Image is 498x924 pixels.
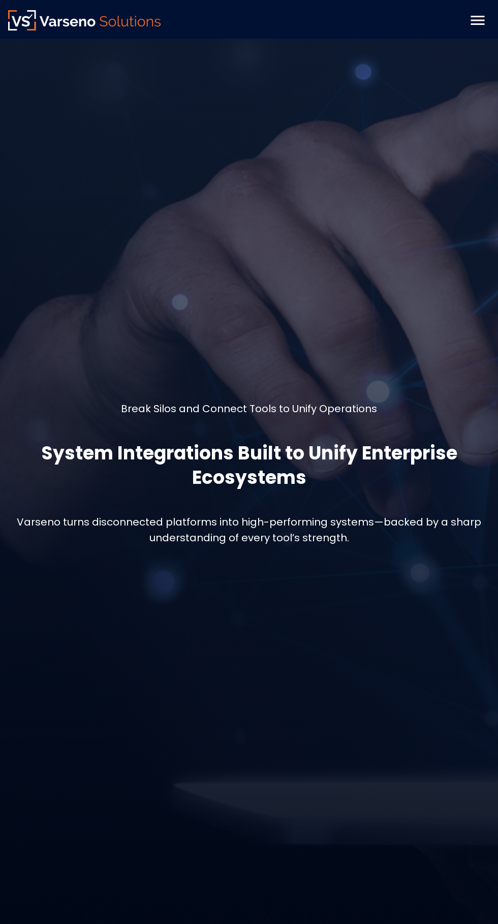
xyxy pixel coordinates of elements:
[8,514,490,546] h5: Varseno turns disconnected platforms into high-performing systems—backed by a sharp understanding...
[465,8,490,33] div: menu
[8,10,161,30] img: Varseno Solutions – Product Engineering & IT Services
[121,401,377,417] h5: Break Silos and Connect Tools to Unify Operations
[8,441,490,490] h1: System Integrations Built to Unify Enterprise Ecosystems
